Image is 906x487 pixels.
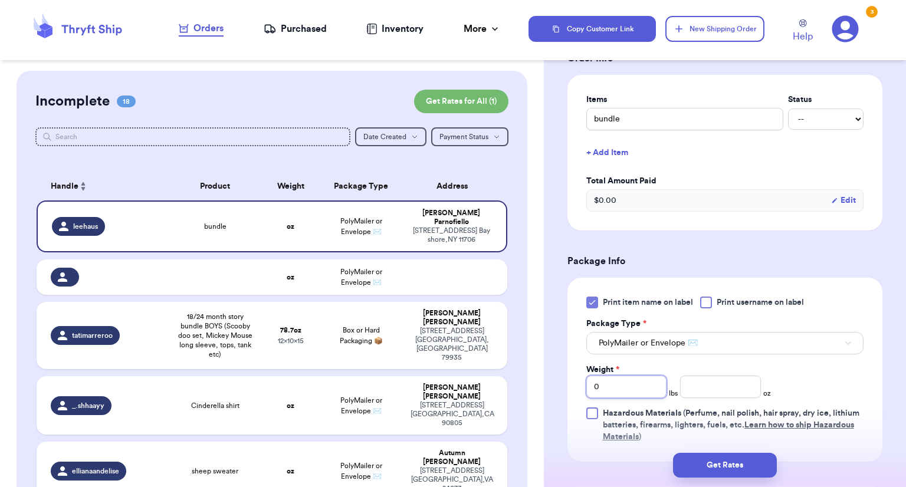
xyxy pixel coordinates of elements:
[319,172,404,200] th: Package Type
[665,16,764,42] button: New Shipping Order
[117,96,136,107] span: 18
[280,327,301,334] strong: 78.7 oz
[669,389,678,398] span: lbs
[411,226,492,244] div: [STREET_ADDRESS] Bay shore , NY 11706
[340,462,382,480] span: PolyMailer or Envelope ✉️
[594,195,616,206] span: $ 0.00
[72,401,104,410] span: _.shhaayy
[832,15,859,42] a: 3
[35,92,110,111] h2: Incomplete
[528,16,656,42] button: Copy Customer Link
[262,172,319,200] th: Weight
[603,409,859,441] span: (Perfume, nail polish, hair spray, dry ice, lithium batteries, firearms, lighters, fuels, etc. )
[411,327,493,362] div: [STREET_ADDRESS] [GEOGRAPHIC_DATA] , [GEOGRAPHIC_DATA] 79935
[204,222,226,231] span: bundle
[340,268,382,286] span: PolyMailer or Envelope ✉️
[673,453,777,478] button: Get Rates
[403,172,507,200] th: Address
[179,21,224,37] a: Orders
[431,127,508,146] button: Payment Status
[363,133,406,140] span: Date Created
[411,401,493,427] div: [STREET_ADDRESS] [GEOGRAPHIC_DATA] , CA 90805
[582,140,868,166] button: + Add Item
[586,364,619,376] label: Weight
[78,179,88,193] button: Sort ascending
[411,209,492,226] div: [PERSON_NAME] Parnofiello
[793,19,813,44] a: Help
[287,402,294,409] strong: oz
[586,332,864,354] button: PolyMailer or Envelope ✉️
[340,327,383,344] span: Box or Hard Packaging 📦
[278,337,304,344] span: 12 x 10 x 15
[72,331,113,340] span: tatimarreroo
[366,22,424,36] a: Inventory
[586,94,783,106] label: Items
[340,218,382,235] span: PolyMailer or Envelope ✉️
[586,318,646,330] label: Package Type
[287,274,294,281] strong: oz
[439,133,488,140] span: Payment Status
[599,337,698,349] span: PolyMailer or Envelope ✉️
[831,195,856,206] button: Edit
[414,90,508,113] button: Get Rates for All (1)
[287,223,294,230] strong: oz
[567,254,882,268] h3: Package Info
[464,22,501,36] div: More
[179,21,224,35] div: Orders
[411,449,493,466] div: Autumn [PERSON_NAME]
[866,6,878,18] div: 3
[72,466,119,476] span: ellianaandelise
[192,466,238,476] span: sheep sweater
[411,309,493,327] div: [PERSON_NAME] [PERSON_NAME]
[168,172,262,200] th: Product
[793,29,813,44] span: Help
[73,222,98,231] span: leehaus
[175,312,255,359] span: 18/24 month story bundle BOYS (Scooby doo set, Mickey Mouse long sleeve, tops, tank etc)
[411,383,493,401] div: [PERSON_NAME] [PERSON_NAME]
[51,180,78,193] span: Handle
[603,409,681,417] span: Hazardous Materials
[191,401,239,410] span: Cinderella shirt
[264,22,327,36] a: Purchased
[586,175,864,187] label: Total Amount Paid
[287,468,294,475] strong: oz
[717,297,804,308] span: Print username on label
[340,397,382,414] span: PolyMailer or Envelope ✉️
[355,127,426,146] button: Date Created
[35,127,350,146] input: Search
[603,297,693,308] span: Print item name on label
[788,94,864,106] label: Status
[763,389,771,398] span: oz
